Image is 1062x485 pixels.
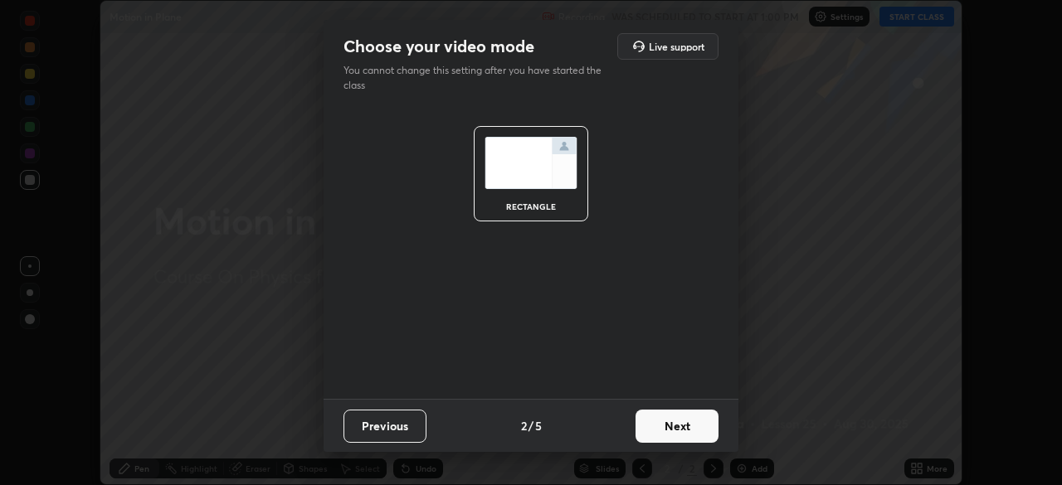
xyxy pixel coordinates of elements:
[649,41,704,51] h5: Live support
[343,410,426,443] button: Previous
[636,410,719,443] button: Next
[343,63,612,93] p: You cannot change this setting after you have started the class
[485,137,577,189] img: normalScreenIcon.ae25ed63.svg
[521,417,527,434] h4: 2
[498,202,564,211] div: rectangle
[529,417,533,434] h4: /
[343,36,534,57] h2: Choose your video mode
[535,417,542,434] h4: 5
